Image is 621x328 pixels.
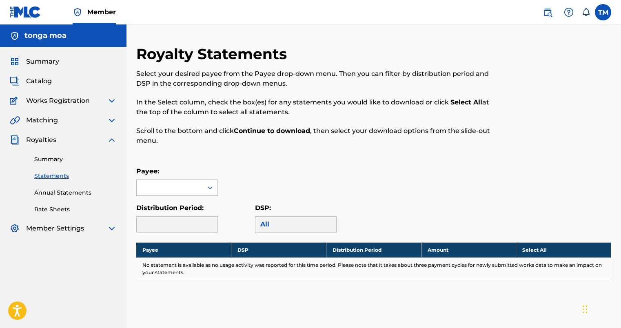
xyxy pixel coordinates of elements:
[34,172,117,180] a: Statements
[26,57,59,66] span: Summary
[234,127,310,135] strong: Continue to download
[10,224,20,233] img: Member Settings
[73,7,82,17] img: Top Rightsholder
[10,115,20,125] img: Matching
[26,135,56,145] span: Royalties
[136,45,291,63] h2: Royalty Statements
[136,98,502,117] p: In the Select column, check the box(es) for any statements you would like to download or click at...
[326,242,421,257] th: Distribution Period
[10,76,20,86] img: Catalog
[543,7,552,17] img: search
[136,167,159,175] label: Payee:
[26,115,58,125] span: Matching
[107,224,117,233] img: expand
[10,57,59,66] a: SummarySummary
[255,204,271,212] label: DSP:
[10,96,20,106] img: Works Registration
[136,69,502,89] p: Select your desired payee from the Payee drop-down menu. Then you can filter by distribution peri...
[598,210,621,275] iframe: Resource Center
[26,76,52,86] span: Catalog
[539,4,556,20] a: Public Search
[516,242,611,257] th: Select All
[10,31,20,41] img: Accounts
[583,297,588,321] div: Drag
[10,76,52,86] a: CatalogCatalog
[231,242,326,257] th: DSP
[10,6,41,18] img: MLC Logo
[561,4,577,20] div: Help
[136,257,611,280] td: No statement is available as no usage activity was reported for this time period. Please note tha...
[564,7,574,17] img: help
[34,155,117,164] a: Summary
[107,96,117,106] img: expand
[34,205,117,214] a: Rate Sheets
[26,224,84,233] span: Member Settings
[107,135,117,145] img: expand
[10,135,20,145] img: Royalties
[582,8,590,16] div: Notifications
[136,242,231,257] th: Payee
[107,115,117,125] img: expand
[136,126,502,146] p: Scroll to the bottom and click , then select your download options from the slide-out menu.
[10,57,20,66] img: Summary
[34,188,117,197] a: Annual Statements
[595,4,611,20] div: User Menu
[580,289,621,328] iframe: Chat Widget
[87,7,116,17] span: Member
[450,98,482,106] strong: Select All
[26,96,90,106] span: Works Registration
[24,31,67,40] h5: tonga moa
[136,204,204,212] label: Distribution Period:
[421,242,516,257] th: Amount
